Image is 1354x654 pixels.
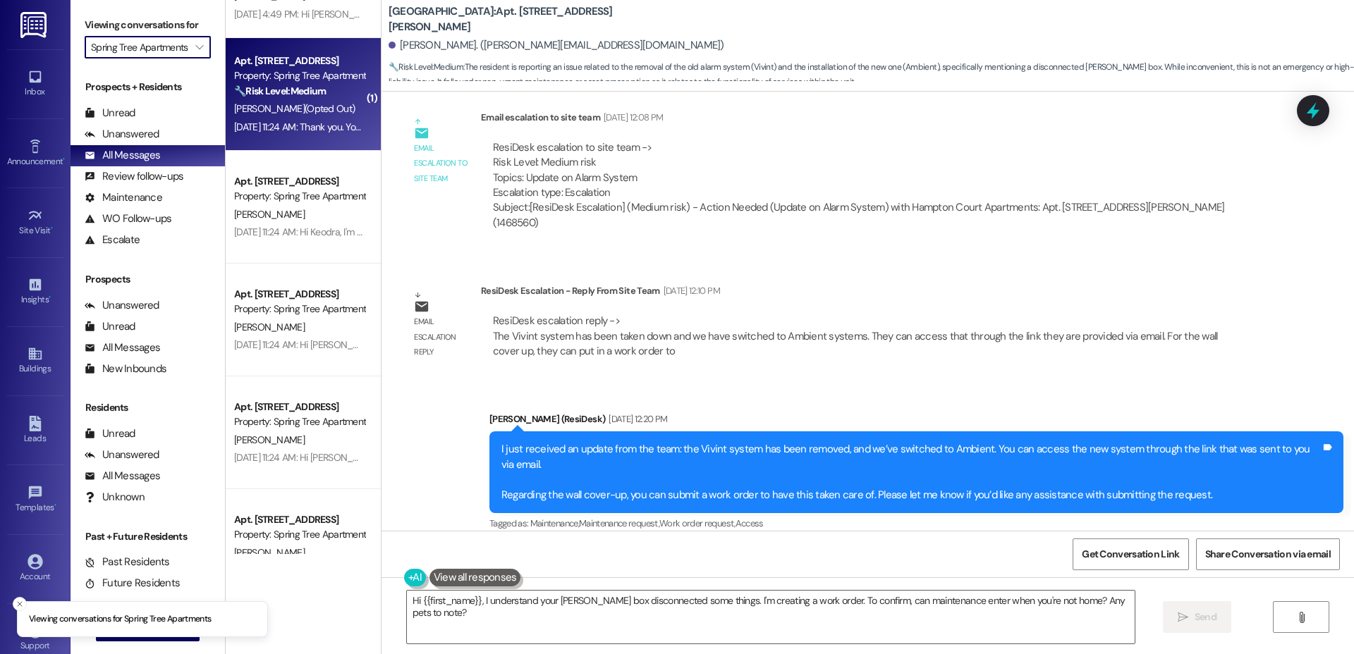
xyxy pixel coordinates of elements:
[481,110,1257,130] div: Email escalation to site team
[85,298,159,313] div: Unanswered
[389,4,671,35] b: [GEOGRAPHIC_DATA]: Apt. [STREET_ADDRESS][PERSON_NAME]
[530,517,579,529] span: Maintenance ,
[54,500,56,510] span: •
[234,287,365,302] div: Apt. [STREET_ADDRESS]
[1082,547,1179,562] span: Get Conversation Link
[85,169,183,184] div: Review follow-ups
[600,110,663,125] div: [DATE] 12:08 PM
[407,591,1135,643] textarea: Hi {{first_name}}, I understand your [PERSON_NAME] box disconnected some things. I'm creating a w...
[85,319,135,334] div: Unread
[85,148,160,163] div: All Messages
[234,527,365,542] div: Property: Spring Tree Apartments
[234,512,365,527] div: Apt. [STREET_ADDRESS]
[389,61,463,73] strong: 🔧 Risk Level: Medium
[49,292,51,302] span: •
[660,283,720,298] div: [DATE] 12:10 PM
[85,340,160,355] div: All Messages
[1163,601,1231,633] button: Send
[1205,547,1331,562] span: Share Conversation via email
[234,85,326,97] strong: 🔧 Risk Level: Medium
[20,12,49,38] img: ResiDesk Logo
[85,106,135,121] div: Unread
[85,490,145,505] div: Unknown
[13,597,27,611] button: Close toast
[234,321,305,333] span: [PERSON_NAME]
[85,211,171,226] div: WO Follow-ups
[71,529,225,544] div: Past + Future Residents
[71,400,225,415] div: Residents
[71,272,225,287] div: Prospects
[1178,612,1188,623] i: 
[234,54,365,68] div: Apt. [STREET_ADDRESS]
[1195,610,1216,624] span: Send
[414,314,469,359] div: Email escalation reply
[234,400,365,414] div: Apt. [STREET_ADDRESS]
[85,127,159,142] div: Unanswered
[85,190,162,205] div: Maintenance
[736,517,764,529] span: Access
[85,426,135,441] div: Unread
[389,38,724,53] div: [PERSON_NAME]. ([PERSON_NAME][EMAIL_ADDRESS][DOMAIN_NAME])
[234,546,305,559] span: [PERSON_NAME]
[85,576,180,591] div: Future Residents
[489,513,1343,533] div: Tagged as:
[7,342,63,380] a: Buildings
[51,223,53,233] span: •
[85,469,160,483] div: All Messages
[85,14,211,36] label: Viewing conversations for
[579,517,659,529] span: Maintenance request ,
[29,613,212,626] p: Viewing conversations for Spring Tree Apartments
[234,302,365,316] div: Property: Spring Tree Apartments
[605,412,667,426] div: [DATE] 12:20 PM
[7,273,63,311] a: Insights •
[85,233,140,247] div: Escalate
[234,414,365,429] div: Property: Spring Tree Apartments
[659,517,736,529] span: Work order request ,
[493,140,1245,201] div: ResiDesk escalation to site team -> Risk Level: Medium risk Topics: Update on Alarm System Escala...
[7,550,63,588] a: Account
[234,121,930,133] div: [DATE] 11:24 AM: Thank you. You will no longer receive texts from this thread. Please reply with ...
[234,8,938,20] div: [DATE] 4:49 PM: Hi [PERSON_NAME], it's nice to meet you! Please don't hesitate to reach out with ...
[234,208,305,221] span: [PERSON_NAME]
[1073,538,1188,570] button: Get Conversation Link
[234,433,305,446] span: [PERSON_NAME]
[389,60,1354,90] span: : The resident is reporting an issue related to the removal of the old alarm system (Vivint) and ...
[85,555,170,569] div: Past Residents
[71,80,225,94] div: Prospects + Residents
[234,68,365,83] div: Property: Spring Tree Apartments
[7,65,63,103] a: Inbox
[85,362,166,376] div: New Inbounds
[195,42,203,53] i: 
[234,189,365,204] div: Property: Spring Tree Apartments
[91,36,188,58] input: All communities
[85,448,159,462] div: Unanswered
[489,412,1343,431] div: [PERSON_NAME] (ResiDesk)
[7,204,63,242] a: Site Visit •
[1296,612,1307,623] i: 
[7,412,63,450] a: Leads
[493,200,1245,230] div: Subject: [ResiDesk Escalation] (Medium risk) - Action Needed (Update on Alarm System) with Hampto...
[481,283,1257,303] div: ResiDesk Escalation - Reply From Site Team
[501,442,1321,502] div: I just received an update from the team: the Vivint system has been removed, and we’ve switched t...
[7,481,63,519] a: Templates •
[234,174,365,189] div: Apt. [STREET_ADDRESS]
[414,141,469,186] div: Email escalation to site team
[234,102,355,115] span: [PERSON_NAME] (Opted Out)
[63,154,65,164] span: •
[493,314,1218,358] div: ResiDesk escalation reply -> The Vivint system has been taken down and we have switched to Ambien...
[1196,538,1340,570] button: Share Conversation via email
